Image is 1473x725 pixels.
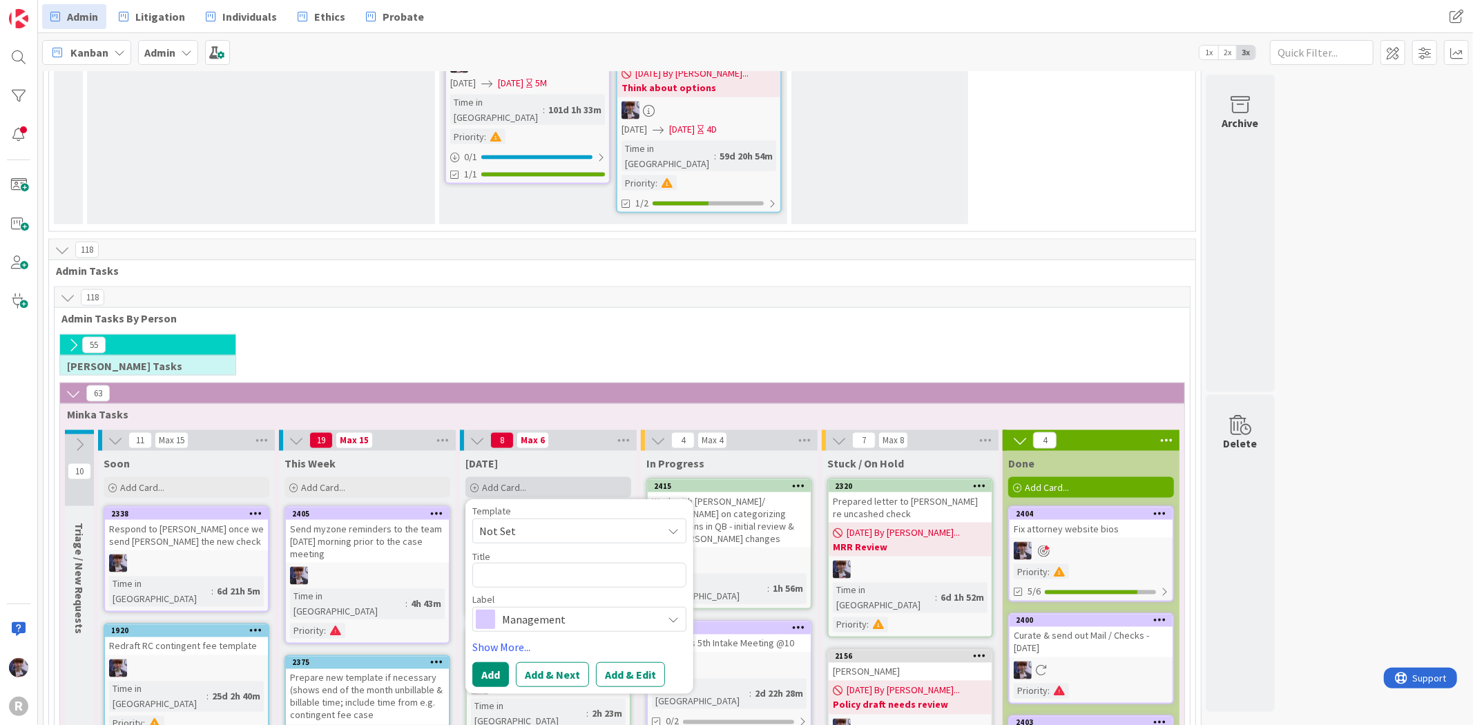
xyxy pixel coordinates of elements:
div: Time in [GEOGRAPHIC_DATA] [833,583,935,613]
div: 2405 [292,509,449,519]
div: ML [1010,542,1173,560]
img: ML [109,659,127,677]
div: [PERSON_NAME] [829,663,992,681]
div: Time in [GEOGRAPHIC_DATA] [450,95,543,125]
span: : [405,597,407,612]
span: In Progress [646,456,704,470]
span: 8 [490,432,514,449]
a: [DATE] By [PERSON_NAME]...Think about optionsML[DATE][DATE]4DTime in [GEOGRAPHIC_DATA]:59d 20h 54... [616,19,782,213]
span: 1/1 [464,167,477,182]
span: 3x [1237,46,1255,59]
div: R [9,697,28,716]
div: Time in [GEOGRAPHIC_DATA] [652,679,749,709]
div: 2320Prepared letter to [PERSON_NAME] re uncashed check [829,480,992,523]
span: Done [1008,456,1034,470]
div: ML [286,567,449,585]
div: ML [617,101,780,119]
div: 2338 [111,509,268,519]
a: Ethics [289,4,354,29]
div: ML [829,561,992,579]
span: Stuck / On Hold [827,456,904,470]
img: ML [290,567,308,585]
div: 2d 22h 28m [751,686,807,702]
div: Fix attorney website bios [1010,520,1173,538]
img: ML [109,554,127,572]
div: Priority [622,175,655,191]
div: 2h 23m [588,706,626,722]
span: [DATE] By [PERSON_NAME]... [635,66,749,81]
button: Add & Next [516,662,589,687]
div: 1h 56m [769,581,807,597]
span: 10 [68,463,91,480]
div: ML [105,554,268,572]
div: Respond to [PERSON_NAME] once we send [PERSON_NAME] the new check [105,520,268,550]
span: Add Card... [482,481,526,494]
span: : [206,689,209,704]
span: 1x [1200,46,1218,59]
div: Work with [PERSON_NAME]/ [PERSON_NAME] on categorizing transactions in QB - initial review & emai... [648,492,811,548]
span: Management [502,610,655,629]
span: : [586,706,588,722]
div: 2405 [286,507,449,520]
img: ML [622,101,639,119]
div: 2156 [835,652,992,661]
span: [DATE] [450,76,476,90]
div: 1920 [111,626,268,636]
div: 6d 1h 52m [937,590,988,606]
span: Ethics [314,8,345,25]
span: : [767,581,769,597]
div: 2404Fix attorney website bios [1010,507,1173,538]
a: Admin [42,4,106,29]
div: 2396 [654,623,811,633]
div: Redraft RC contingent fee template [105,637,268,655]
div: Time in [GEOGRAPHIC_DATA] [109,681,206,712]
div: Send myzone reminders to the team [DATE] morning prior to the case meeting [286,520,449,563]
span: : [324,623,326,639]
div: 2404 [1016,509,1173,519]
a: 2404Fix attorney website biosMLPriority:5/6 [1008,506,1174,602]
div: Max 6 [521,437,545,444]
span: 11 [128,432,152,449]
div: 25d 2h 40m [209,689,264,704]
span: Kelly Tasks [67,359,218,373]
div: ML [1010,661,1173,679]
div: 2375 [292,658,449,668]
span: 4 [671,432,695,449]
button: Add & Edit [596,662,665,687]
span: Probate [383,8,424,25]
span: 118 [75,242,99,258]
label: Title [472,550,490,563]
div: Time in [GEOGRAPHIC_DATA] [290,589,405,619]
span: : [543,102,545,117]
a: Show More... [472,639,686,655]
div: Prepare new template if necessary (shows end of the month unbillable & billable time; include tim... [286,669,449,724]
div: 101d 1h 33m [545,102,605,117]
div: 2415 [648,480,811,492]
div: 2396Lawmatics 5th Intake Meeting @10 [648,622,811,652]
span: This Week [285,456,336,470]
a: 2320Prepared letter to [PERSON_NAME] re uncashed check[DATE] By [PERSON_NAME]...MRR ReviewMLTime ... [827,478,993,638]
div: 2375Prepare new template if necessary (shows end of the month unbillable & billable time; include... [286,657,449,724]
img: ML [1014,542,1032,560]
span: Today [465,456,498,470]
div: 0/1 [446,148,609,166]
span: Add Card... [301,481,345,494]
div: 2156 [829,650,992,663]
span: 5/6 [1028,585,1041,599]
div: 2156[PERSON_NAME] [829,650,992,681]
span: Minka Tasks [67,407,1167,421]
a: Individuals [198,4,285,29]
span: 4 [1033,432,1057,449]
span: Admin [67,8,98,25]
div: Priority [1014,564,1048,579]
span: 7 [852,432,876,449]
span: 1/2 [635,196,648,211]
div: Time in [GEOGRAPHIC_DATA] [622,141,714,171]
div: ML [648,657,811,675]
span: : [714,148,716,164]
span: 118 [81,289,104,306]
span: Admin Tasks [56,264,1178,278]
span: Triage / New Requests [73,523,86,635]
div: Priority [833,617,867,632]
div: Max 8 [883,437,904,444]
